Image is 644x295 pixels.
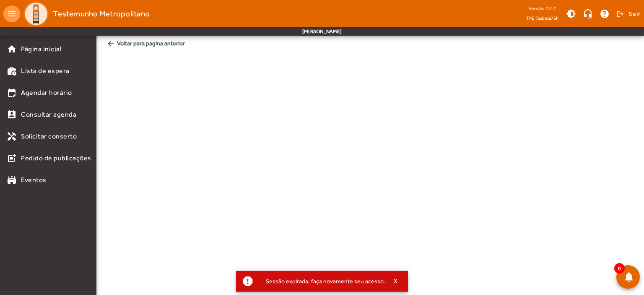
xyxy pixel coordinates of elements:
span: Sair [628,7,641,21]
button: X [385,277,406,285]
div: Versão: 2.2.2 [526,3,559,14]
mat-icon: home [7,44,17,54]
span: X [394,277,398,285]
span: Voltar para pagina anterior [103,36,637,51]
mat-icon: arrow_back [106,39,115,48]
span: Testemunho Metropolitano [53,7,150,21]
span: TPE Taubaté/SP [526,14,559,22]
span: Página inicial [21,44,61,54]
mat-icon: report [241,275,254,287]
mat-icon: menu [3,5,20,22]
button: Sair [615,8,641,20]
img: Logo TPE [23,1,49,26]
div: Sessão expirada, faça novamente seu acesso. [259,275,385,287]
a: Testemunho Metropolitano [20,1,150,26]
span: 0 [614,263,625,274]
